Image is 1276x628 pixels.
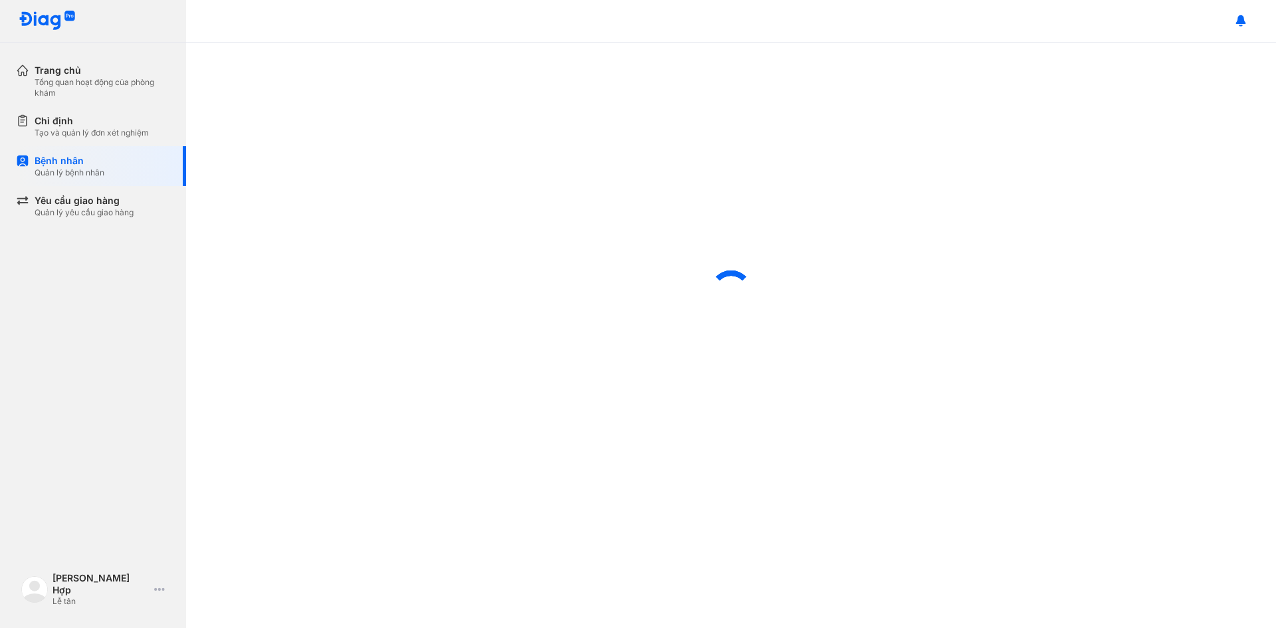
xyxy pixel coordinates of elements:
img: logo [19,11,76,31]
div: Lễ tân [53,596,149,607]
div: [PERSON_NAME] Hợp [53,572,149,596]
div: Tạo và quản lý đơn xét nghiệm [35,128,149,138]
div: Bệnh nhân [35,154,104,167]
div: Yêu cầu giao hàng [35,194,134,207]
img: logo [21,576,48,603]
div: Trang chủ [35,64,170,77]
div: Tổng quan hoạt động của phòng khám [35,77,170,98]
div: Chỉ định [35,114,149,128]
div: Quản lý bệnh nhân [35,167,104,178]
div: Quản lý yêu cầu giao hàng [35,207,134,218]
